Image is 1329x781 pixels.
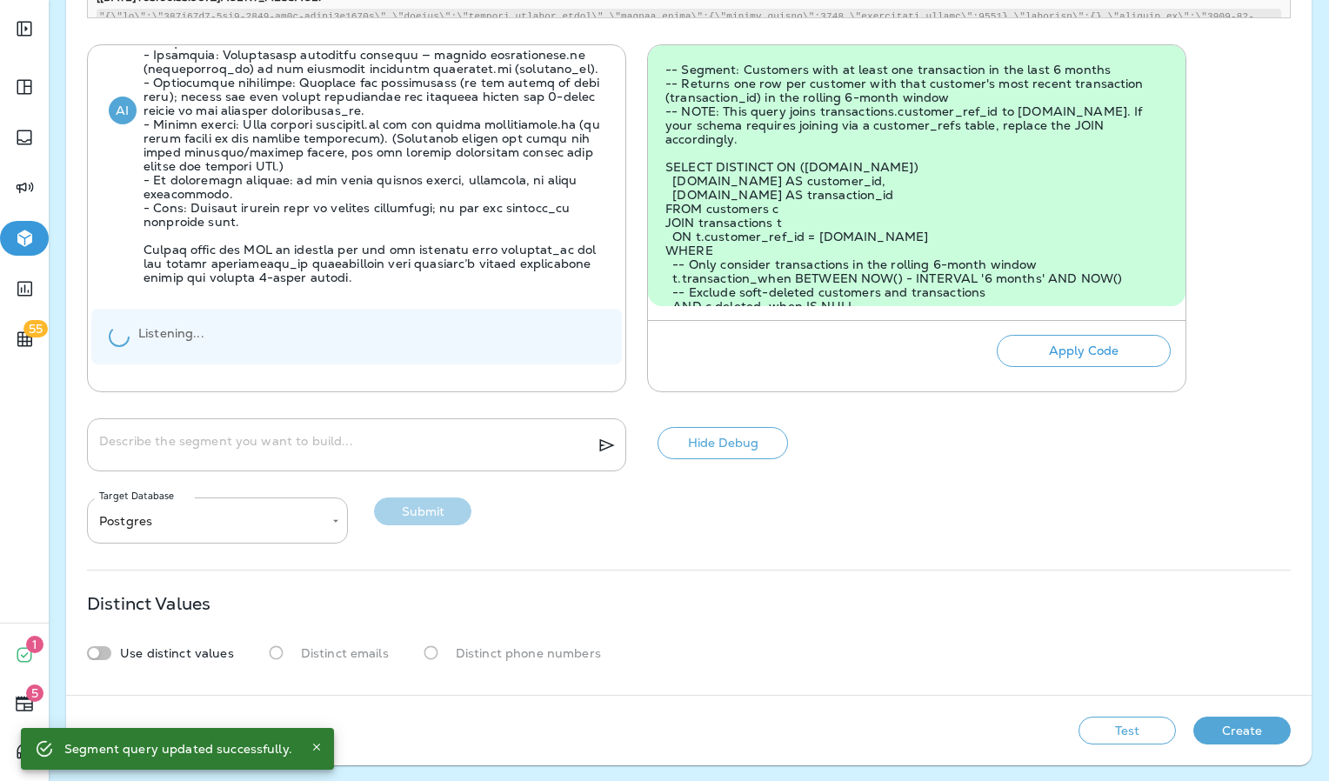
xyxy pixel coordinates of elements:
[87,497,348,544] div: Postgres
[1079,717,1176,744] button: Test
[23,320,48,337] span: 55
[665,63,1168,369] p: -- Segment: Customers with at least one transaction in the last 6 months -- Returns one row per c...
[456,646,601,660] p: Distinct phone numbers
[26,636,43,653] span: 1
[658,427,788,459] button: Hide Debug
[301,646,389,660] p: Distinct emails
[64,733,292,764] div: Segment query updated successfully.
[997,335,1171,367] button: Apply Code
[138,326,204,340] span: Listening...
[97,9,1281,136] pre: "{\"lo\":\"387i67d7-5si9-2849-am0c-adipi3e1670s\",\"doeius\":\"tempori_utlabor_etdol\",\"magnaa_e...
[1193,717,1291,744] button: Create
[306,737,327,758] button: Close
[26,684,43,702] span: 5
[87,597,210,611] p: Distinct Values
[99,490,174,503] label: Target Database
[120,646,234,660] p: Use distinct values
[109,97,137,124] div: AI Response
[374,497,471,525] button: Submit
